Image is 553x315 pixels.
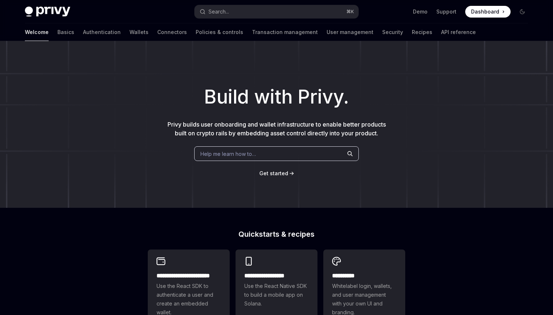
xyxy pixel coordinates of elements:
[148,230,405,238] h2: Quickstarts & recipes
[12,83,541,111] h1: Build with Privy.
[412,23,432,41] a: Recipes
[382,23,403,41] a: Security
[244,282,309,308] span: Use the React Native SDK to build a mobile app on Solana.
[208,7,229,16] div: Search...
[346,9,354,15] span: ⌘ K
[441,23,476,41] a: API reference
[259,170,288,177] a: Get started
[436,8,456,15] a: Support
[200,150,256,158] span: Help me learn how to…
[25,23,49,41] a: Welcome
[465,6,511,18] a: Dashboard
[129,23,148,41] a: Wallets
[57,23,74,41] a: Basics
[413,8,428,15] a: Demo
[516,6,528,18] button: Toggle dark mode
[196,23,243,41] a: Policies & controls
[327,23,373,41] a: User management
[83,23,121,41] a: Authentication
[25,7,70,17] img: dark logo
[252,23,318,41] a: Transaction management
[471,8,499,15] span: Dashboard
[259,170,288,176] span: Get started
[195,5,358,18] button: Search...⌘K
[168,121,386,137] span: Privy builds user onboarding and wallet infrastructure to enable better products built on crypto ...
[157,23,187,41] a: Connectors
